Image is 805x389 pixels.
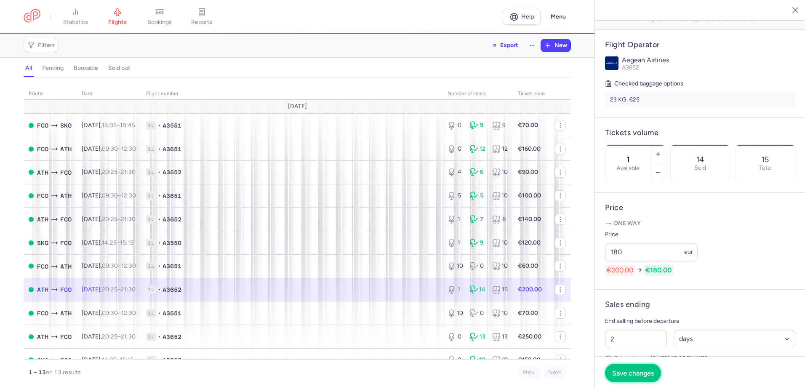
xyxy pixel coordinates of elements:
span: • [158,168,161,176]
span: FCO [37,191,48,200]
button: Menu [546,9,571,25]
time: 14:25 [102,356,117,363]
span: • [158,192,161,200]
span: FCO [37,144,48,154]
p: Sold [694,165,706,171]
span: [DATE], [82,239,133,246]
span: – [102,122,135,129]
span: SKG [37,238,48,248]
span: • [158,262,161,270]
time: 12:30 [121,309,136,317]
div: 10 [492,192,508,200]
div: 9 [470,121,485,130]
span: – [102,216,136,223]
p: One way [605,219,795,228]
a: flights [96,8,139,26]
span: ATH [60,262,72,271]
input: ## [605,330,667,348]
strong: €250.00 [518,333,541,340]
p: Sales close at [605,355,795,362]
span: • [158,356,161,364]
h4: all [25,64,32,72]
li: 23 KG, €25 [605,92,795,107]
a: CitizenPlane red outlined logo [24,9,40,24]
span: [DATE], [82,262,136,269]
div: 6 [470,168,485,176]
span: A3651 [163,145,181,153]
span: FCO [37,121,48,130]
strong: €120.00 [518,239,541,246]
h4: sold out [108,64,130,72]
span: 1L [146,168,156,176]
button: Filters [24,39,58,52]
p: 15 [762,155,769,164]
span: Help [521,13,534,20]
input: --- [605,243,698,261]
span: 1L [146,145,156,153]
button: Next [544,366,566,379]
span: [DATE], [82,145,136,152]
span: 1L [146,121,156,130]
div: 10 [492,262,508,270]
div: 4 [448,168,463,176]
span: A3652 [163,168,181,176]
strong: €200.00 [518,286,542,293]
span: SKG [60,121,72,130]
span: FCO [60,356,72,365]
div: 0 [470,309,485,317]
button: New [541,39,570,52]
h4: Tickets volume [605,128,795,138]
h5: Checked baggage options [605,79,795,89]
div: 1 [448,285,463,294]
span: • [158,285,161,294]
span: • [158,239,161,247]
span: A3652 [163,333,181,341]
div: 0 [470,262,485,270]
div: 10 [448,309,463,317]
span: – [102,309,136,317]
span: • [158,145,161,153]
th: Ticket price [513,88,550,100]
th: date [77,88,141,100]
time: 15:15 [120,356,133,363]
span: ATH [60,309,72,318]
span: 1L [146,356,156,364]
span: ATH [60,191,72,200]
span: bookings [147,19,172,26]
time: 15:15 [120,239,133,246]
div: 0 [448,145,463,153]
span: FCO [60,238,72,248]
strong: €60.00 [518,262,538,269]
span: A3651 [163,192,181,200]
strong: €100.00 [518,192,541,199]
span: SKG [37,356,48,365]
h4: Flight Operator [605,40,795,50]
div: 9 [470,239,485,247]
span: FCO [60,168,72,177]
time: 18:45 [120,122,135,129]
th: Flight number [141,88,442,100]
span: • [158,215,161,224]
span: flights [108,19,127,26]
span: statistics [63,19,88,26]
th: number of seats [442,88,513,100]
time: 12:30 [121,262,136,269]
div: 9 [492,121,508,130]
button: Save changes [605,364,661,382]
span: A3652 [163,215,181,224]
span: A3652 [622,64,639,71]
div: 10 [492,168,508,176]
strong: €90.00 [518,168,538,176]
strong: 1 – 13 [29,369,46,376]
h4: Price [605,203,795,213]
span: [DATE], [82,216,136,223]
span: FCO [60,285,72,294]
span: [DATE] [288,103,307,110]
div: 10 [448,262,463,270]
span: – [102,333,136,340]
span: [DATE], [82,309,136,317]
div: 14 [470,285,485,294]
div: 12 [470,145,485,153]
time: 09:30 [102,145,118,152]
label: Available [616,165,640,172]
